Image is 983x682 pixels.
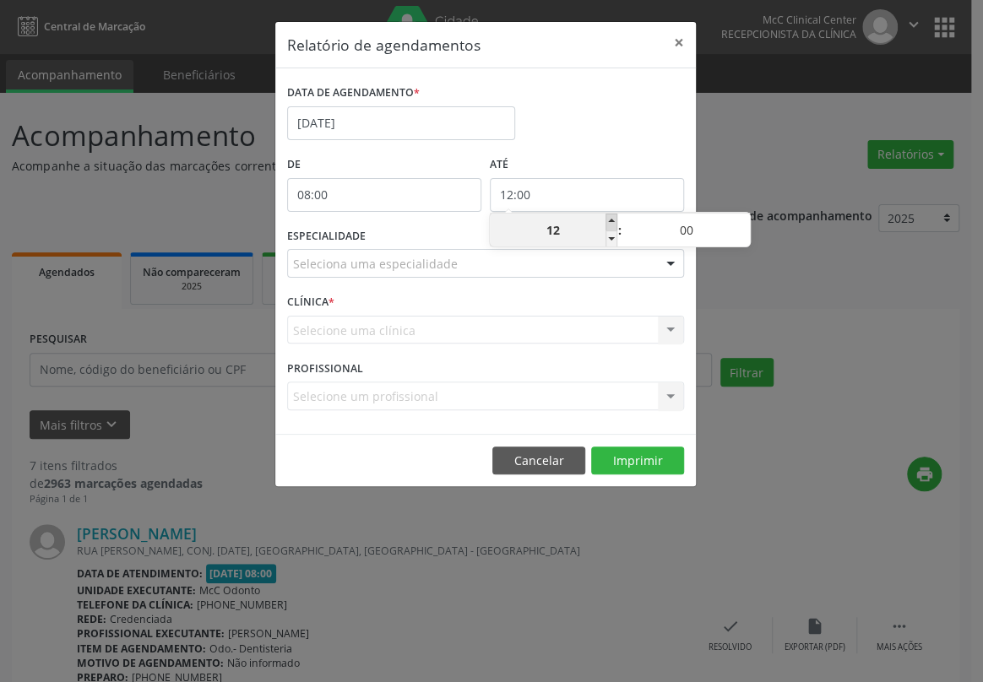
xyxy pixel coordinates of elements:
span: : [617,214,622,247]
input: Selecione o horário inicial [287,178,481,212]
input: Minute [622,214,750,247]
button: Imprimir [591,447,684,475]
h5: Relatório de agendamentos [287,34,481,56]
input: Selecione o horário final [490,178,684,212]
input: Hour [490,214,617,247]
button: Close [662,22,696,63]
label: ESPECIALIDADE [287,224,366,250]
label: PROFISSIONAL [287,355,363,382]
input: Selecione uma data ou intervalo [287,106,515,140]
label: De [287,152,481,178]
label: CLÍNICA [287,290,334,316]
label: DATA DE AGENDAMENTO [287,80,420,106]
span: Seleciona uma especialidade [293,255,458,273]
button: Cancelar [492,447,585,475]
label: ATÉ [490,152,684,178]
